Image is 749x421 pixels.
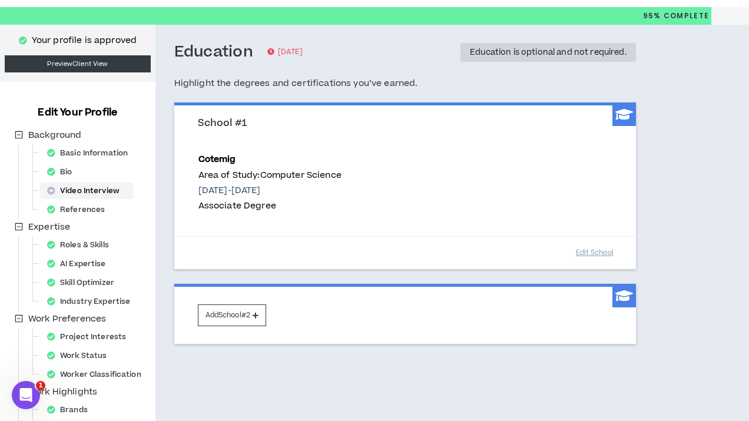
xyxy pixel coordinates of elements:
[15,223,23,231] span: minus-square
[26,128,84,142] span: Background
[198,304,266,326] button: AddSchool#2
[198,153,342,166] p: Cotemig
[26,220,72,234] span: Expertise
[42,329,138,345] div: Project Interests
[15,314,23,323] span: minus-square
[174,77,636,91] h5: Highlight the degrees and certifications you’ve earned.
[198,169,342,182] p: Area of Study: Computer Science
[42,183,131,199] div: Video Interview
[26,385,100,399] span: Work Highlights
[26,312,108,326] span: Work Preferences
[28,386,97,398] span: Work Highlights
[42,256,118,272] div: AI Expertise
[643,7,710,25] p: 95%
[36,381,45,390] span: 1
[42,237,121,253] div: Roles & Skills
[32,34,137,47] p: Your profile is approved
[42,347,118,364] div: Work Status
[267,47,303,58] p: [DATE]
[198,184,342,197] p: [DATE] - [DATE]
[42,366,153,383] div: Worker Classification
[28,313,106,325] span: Work Preferences
[42,274,126,291] div: Skill Optimizer
[42,145,140,161] div: Basic Information
[12,381,40,409] iframe: Intercom live chat
[28,221,70,233] span: Expertise
[42,402,100,418] div: Brands
[470,48,626,57] div: Education is optional and not required.
[174,42,253,62] h3: Education
[33,105,122,120] h3: Edit Your Profile
[28,129,81,141] span: Background
[42,293,142,310] div: Industry Expertise
[565,243,624,263] button: Edit School
[42,201,117,218] div: References
[15,131,23,139] span: minus-square
[42,164,84,180] div: Bio
[198,117,621,130] h3: School #1
[661,11,710,21] span: Complete
[5,55,151,72] a: PreviewClient View
[198,200,342,213] p: Associate Degree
